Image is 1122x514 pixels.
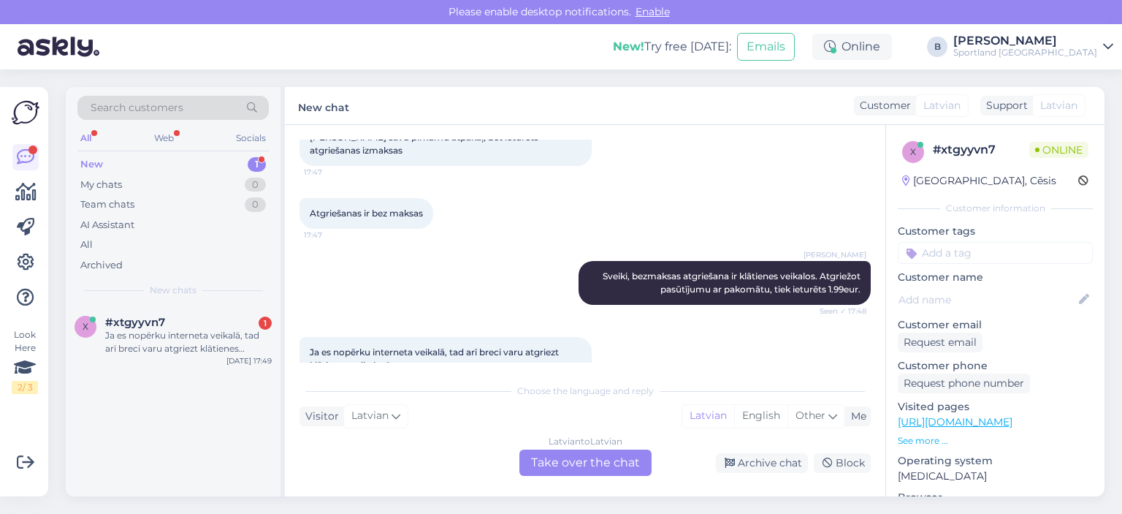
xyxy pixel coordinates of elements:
[304,167,359,178] span: 17:47
[245,197,266,212] div: 0
[248,157,266,172] div: 1
[933,141,1029,159] div: # xtgyyvn7
[953,47,1097,58] div: Sportland [GEOGRAPHIC_DATA]
[898,270,1093,285] p: Customer name
[927,37,947,57] div: B
[902,173,1056,189] div: [GEOGRAPHIC_DATA], Cēsis
[898,202,1093,215] div: Customer information
[953,35,1097,47] div: [PERSON_NAME]
[105,316,165,329] span: #xtgyyvn7
[734,405,787,427] div: English
[804,249,866,260] span: [PERSON_NAME]
[1029,142,1088,158] span: Online
[898,434,1093,447] p: See more ...
[259,317,272,330] div: 1
[105,329,272,355] div: Ja es nopērku interneta veikalā, tad arī breci varu atgriezt klātienes veikalos?
[310,347,561,371] span: Ja es nopērku interneta veikalā, tad arī breci varu atgriezt klātienes veikalos?
[980,98,1028,113] div: Support
[898,453,1093,469] p: Operating system
[549,435,622,448] div: Latvian to Latvian
[310,208,423,219] span: Atgriešanas ir bez maksas
[898,469,1093,484] p: [MEDICAL_DATA]
[151,129,177,148] div: Web
[150,284,196,297] span: New chats
[298,96,349,116] label: New chat
[898,242,1093,264] input: Add a tag
[226,355,272,366] div: [DATE] 17:49
[812,306,866,317] span: Seen ✓ 17:48
[80,238,93,252] div: All
[682,405,734,427] div: Latvian
[898,374,1030,393] div: Request phone number
[80,178,122,192] div: My chats
[91,100,183,116] span: Search customers
[613,39,644,53] b: New!
[80,197,134,212] div: Team chats
[923,98,961,113] span: Latvian
[80,218,134,233] div: AI Assistant
[80,157,103,172] div: New
[77,129,94,148] div: All
[716,453,808,473] div: Archive chat
[898,490,1093,505] p: Browser
[953,35,1113,58] a: [PERSON_NAME]Sportland [GEOGRAPHIC_DATA]
[603,271,863,295] span: Sveiki, bezmaksas atgriešana ir klātienes veikalos. Atgriežot pasūtījumu ar pakomātu, tiek ieturē...
[898,317,1093,333] p: Customer email
[351,408,389,424] span: Latvian
[245,178,266,192] div: 0
[898,224,1093,239] p: Customer tags
[12,99,39,126] img: Askly Logo
[898,292,1076,308] input: Add name
[845,409,866,424] div: Me
[631,5,674,18] span: Enable
[233,129,269,148] div: Socials
[12,381,38,394] div: 2 / 3
[519,450,652,476] div: Take over the chat
[812,34,892,60] div: Online
[898,358,1093,374] p: Customer phone
[80,258,123,273] div: Archived
[854,98,911,113] div: Customer
[898,415,1012,428] a: [URL][DOMAIN_NAME]
[83,321,88,332] span: x
[898,399,1093,415] p: Visited pages
[795,409,825,422] span: Other
[299,409,339,424] div: Visitor
[12,328,38,394] div: Look Here
[304,230,359,241] span: 17:47
[910,146,916,157] span: x
[299,385,871,398] div: Choose the language and reply
[737,33,795,61] button: Emails
[898,333,982,352] div: Request email
[1040,98,1077,113] span: Latvian
[613,38,731,56] div: Try free [DATE]:
[814,453,871,473] div: Block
